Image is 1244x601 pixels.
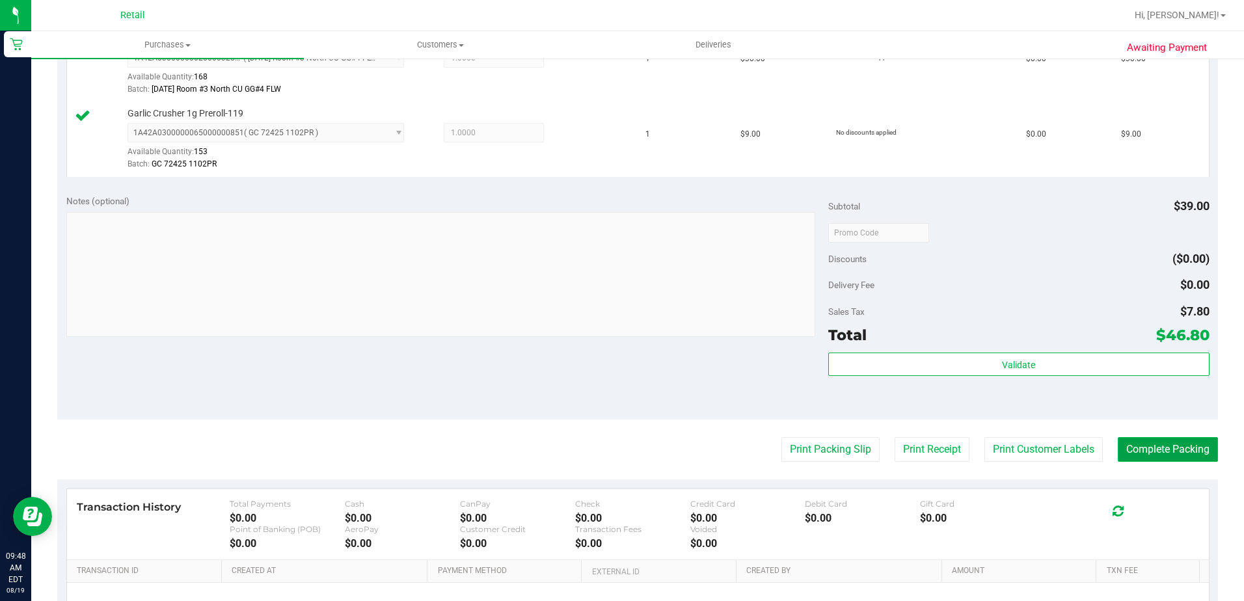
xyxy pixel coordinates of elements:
button: Print Packing Slip [781,437,880,462]
span: Validate [1002,360,1035,370]
div: Transaction Fees [575,524,690,534]
div: $0.00 [575,537,690,550]
th: External ID [581,560,735,583]
div: Total Payments [230,499,345,509]
span: $7.80 [1180,304,1210,318]
a: Payment Method [438,566,577,576]
span: Customers [304,39,576,51]
span: $0.00 [1026,128,1046,140]
span: 153 [194,147,208,156]
span: No discounts applied [836,129,897,136]
span: Notes (optional) [66,196,129,206]
span: $0.00 [1180,278,1210,291]
div: $0.00 [805,512,920,524]
div: $0.00 [230,512,345,524]
div: $0.00 [690,512,805,524]
div: $0.00 [575,512,690,524]
div: Point of Banking (POB) [230,524,345,534]
span: Awaiting Payment [1127,40,1207,55]
span: Delivery Fee [828,280,874,290]
span: Sales Tax [828,306,865,317]
div: $0.00 [345,537,460,550]
span: $46.80 [1156,326,1210,344]
div: $0.00 [690,537,805,550]
button: Complete Packing [1118,437,1218,462]
button: Print Customer Labels [984,437,1103,462]
span: Discounts [828,247,867,271]
span: GC 72425 1102PR [152,159,217,168]
span: Batch: [128,159,150,168]
a: Purchases [31,31,304,59]
p: 08/19 [6,585,25,595]
div: Available Quantity: [128,68,419,93]
div: AeroPay [345,524,460,534]
span: Purchases [31,39,304,51]
iframe: Resource center [13,497,52,536]
div: CanPay [460,499,575,509]
a: Amount [952,566,1091,576]
div: Check [575,499,690,509]
span: Batch: [128,85,150,94]
div: $0.00 [460,512,575,524]
span: 1 [645,128,650,140]
div: Customer Credit [460,524,575,534]
span: Garlic Crusher 1g Preroll-119 [128,107,243,120]
div: Voided [690,524,805,534]
button: Print Receipt [895,437,969,462]
span: $39.00 [1174,199,1210,213]
span: Hi, [PERSON_NAME]! [1135,10,1219,20]
div: $0.00 [230,537,345,550]
span: Total [828,326,867,344]
span: $9.00 [740,128,761,140]
span: Retail [120,10,145,21]
inline-svg: Retail [10,38,23,51]
span: ($0.00) [1172,252,1210,265]
a: Txn Fee [1107,566,1195,576]
div: $0.00 [460,537,575,550]
div: Gift Card [920,499,1035,509]
div: $0.00 [345,512,460,524]
span: 168 [194,72,208,81]
p: 09:48 AM EDT [6,550,25,585]
a: Created At [232,566,422,576]
a: Customers [304,31,576,59]
span: Subtotal [828,201,860,211]
span: [DATE] Room #3 North CU GG#4 FLW [152,85,281,94]
input: Promo Code [828,223,929,243]
div: Cash [345,499,460,509]
div: Available Quantity: [128,142,419,168]
div: $0.00 [920,512,1035,524]
a: Transaction ID [77,566,217,576]
div: Credit Card [690,499,805,509]
button: Validate [828,353,1210,376]
span: $9.00 [1121,128,1141,140]
div: Debit Card [805,499,920,509]
span: Deliveries [678,39,749,51]
a: Deliveries [577,31,850,59]
a: Created By [746,566,937,576]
